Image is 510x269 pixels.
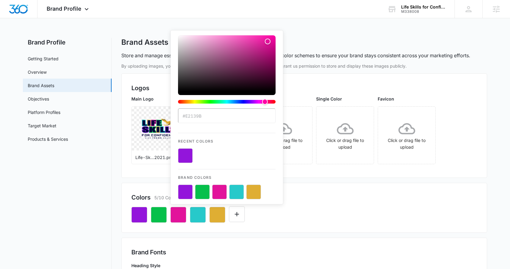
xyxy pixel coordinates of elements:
h1: Brand Assets [121,38,168,47]
a: Products & Services [28,136,68,142]
div: Click or drag file to upload [378,120,435,150]
a: Overview [28,69,47,75]
h2: Brand Fonts [131,248,477,257]
div: Hue [178,100,276,104]
h2: Logos [131,83,477,93]
img: User uploaded logo [139,107,182,150]
a: Objectives [28,96,49,102]
a: Getting Started [28,55,59,62]
h2: Colors [131,193,151,202]
a: Brand Assets [28,82,54,89]
p: Life-Sk...2021.png [135,154,185,161]
h2: Brand Profile [23,38,112,47]
div: Click or drag file to upload [255,120,312,150]
p: Icon [255,96,312,102]
p: Main Logo [131,96,189,102]
div: Click or drag file to upload [316,120,374,150]
p: 5/10 Colors [154,194,178,201]
div: color-picker-container [178,35,276,199]
p: Favicon [378,96,436,102]
div: Color [178,35,276,91]
a: Platform Profiles [28,109,60,115]
span: Click or drag file to upload [316,107,374,164]
span: Brand Profile [47,5,81,12]
span: Click or drag file to upload [378,107,435,164]
button: Edit Color [229,206,245,222]
div: account id [401,9,446,14]
p: Single Color [316,96,374,102]
div: color-picker [178,35,276,108]
p: By uploading images, you confirm that you have the legal right to use them and grant us permissio... [121,63,487,69]
a: Target Market [28,122,56,129]
p: Store and manage essential brand guidelines such as logos, fonts, and color schemes to ensure you... [121,52,470,59]
p: Brand Colors [178,169,276,180]
input: color-picker-input [178,108,276,123]
p: Recent Colors [178,133,276,144]
p: Heading Style [131,262,358,269]
div: account name [401,5,446,9]
span: Click or drag file to upload [255,107,312,164]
